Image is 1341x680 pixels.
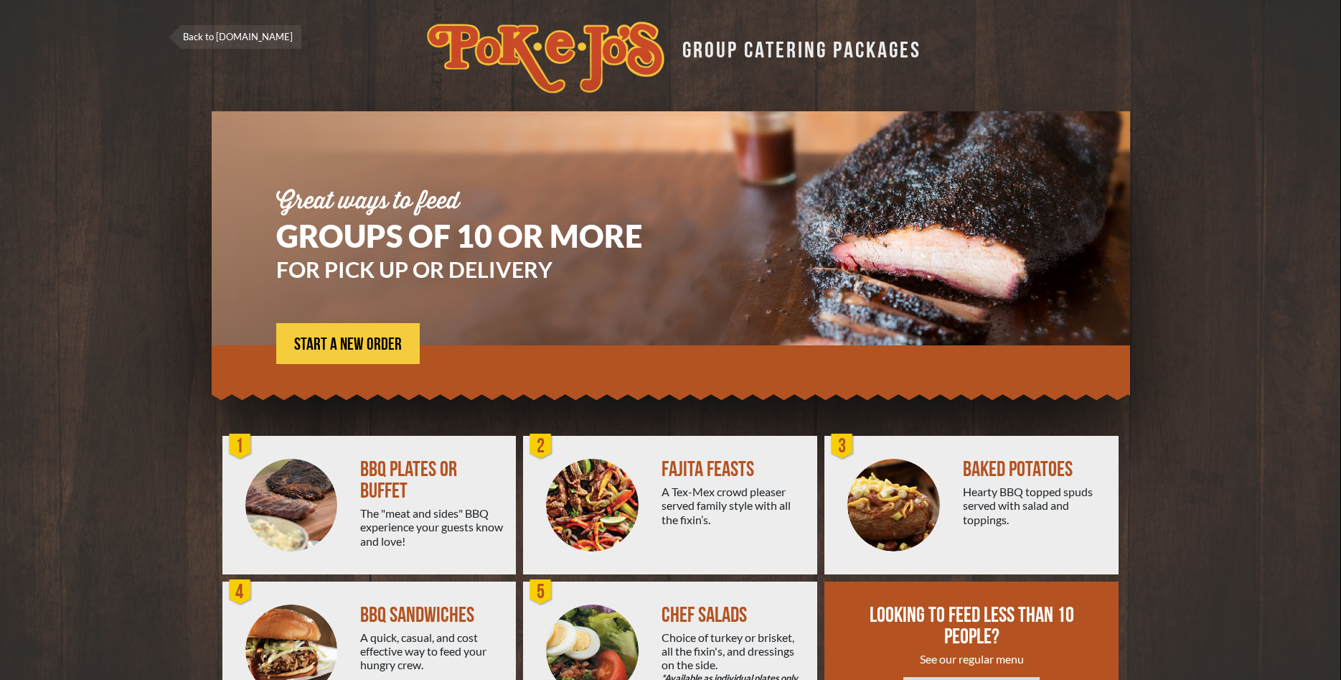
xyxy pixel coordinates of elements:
div: 1 [226,432,255,461]
img: PEJ-Fajitas.png [546,459,639,551]
h1: GROUPS OF 10 OR MORE [276,220,685,251]
div: LOOKING TO FEED LESS THAN 10 PEOPLE? [867,605,1077,648]
div: BBQ SANDWICHES [360,605,504,626]
img: PEJ-Baked-Potato.png [847,459,940,551]
img: logo.svg [427,22,664,93]
div: BBQ PLATES OR BUFFET [360,459,504,502]
h3: FOR PICK UP OR DELIVERY [276,259,685,280]
div: FAJITA FEASTS [662,459,806,480]
div: The "meat and sides" BBQ experience your guests know and love! [360,506,504,548]
div: GROUP CATERING PACKAGES [672,33,921,61]
div: Great ways to feed [276,190,685,213]
span: START A NEW ORDER [294,336,402,353]
img: PEJ-BBQ-Buffet.png [245,459,338,551]
a: Back to [DOMAIN_NAME] [169,25,301,49]
div: A quick, casual, and cost effective way to feed your hungry crew. [360,630,504,672]
div: A Tex-Mex crowd pleaser served family style with all the fixin’s. [662,485,806,526]
div: 2 [527,432,555,461]
div: CHEF SALADS [662,605,806,626]
a: START A NEW ORDER [276,323,420,364]
div: 3 [828,432,857,461]
div: BAKED POTATOES [963,459,1107,480]
div: Hearty BBQ topped spuds served with salad and toppings. [963,485,1107,526]
div: 5 [527,578,555,607]
div: 4 [226,578,255,607]
div: See our regular menu [867,652,1077,666]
